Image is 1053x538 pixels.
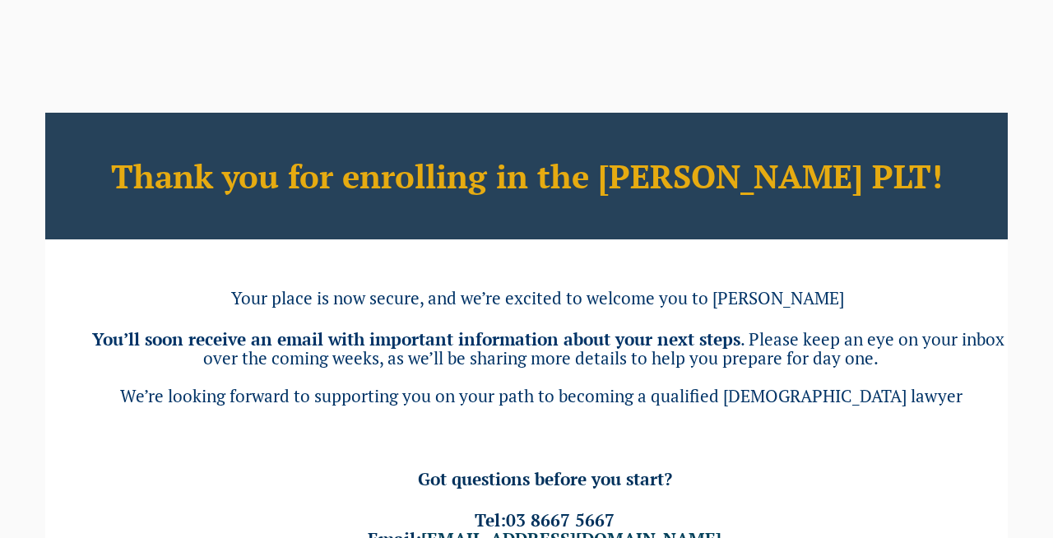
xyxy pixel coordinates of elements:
[92,327,740,350] b: You’ll soon receive an email with important information about your next steps
[475,508,615,531] span: Tel:
[120,384,963,407] span: We’re looking forward to supporting you on your path to becoming a qualified [DEMOGRAPHIC_DATA] l...
[506,508,615,531] a: 03 8667 5667
[203,327,1004,369] span: . Please keep an eye on your inbox over the coming weeks, as we’ll be sharing more details to hel...
[418,467,672,490] span: Got questions before you start?
[231,286,844,309] span: Your place is now secure, and we’re excited to welcome you to [PERSON_NAME]
[111,154,943,197] b: Thank you for enrolling in the [PERSON_NAME] PLT!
